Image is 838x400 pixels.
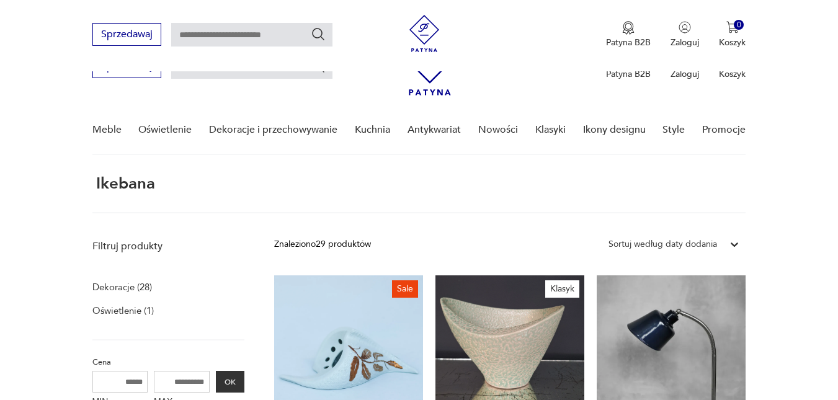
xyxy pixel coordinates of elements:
p: Cena [92,355,244,369]
a: Dekoracje (28) [92,278,152,296]
button: Zaloguj [671,21,699,48]
a: Nowości [478,106,518,154]
p: Patyna B2B [606,68,651,80]
p: Zaloguj [671,68,699,80]
div: Sortuj według daty dodania [608,238,717,251]
a: Meble [92,106,122,154]
a: Ikona medaluPatyna B2B [606,21,651,48]
p: Koszyk [719,68,746,80]
h1: ikebana [92,175,155,192]
p: Patyna B2B [606,37,651,48]
a: Promocje [702,106,746,154]
a: Kuchnia [355,106,390,154]
a: Sprzedawaj [92,31,161,40]
p: Zaloguj [671,37,699,48]
img: Ikona medalu [622,21,635,35]
a: Oświetlenie [138,106,192,154]
button: Patyna B2B [606,21,651,48]
img: Ikona koszyka [726,21,739,33]
img: Ikonka użytkownika [679,21,691,33]
img: Patyna - sklep z meblami i dekoracjami vintage [406,15,443,52]
a: Dekoracje i przechowywanie [209,106,337,154]
a: Style [662,106,685,154]
a: Oświetlenie (1) [92,302,154,319]
p: Koszyk [719,37,746,48]
button: Sprzedawaj [92,23,161,46]
button: 0Koszyk [719,21,746,48]
button: Szukaj [311,27,326,42]
div: 0 [734,20,744,30]
a: Klasyki [535,106,566,154]
div: Znaleziono 29 produktów [274,238,371,251]
a: Sprzedawaj [92,63,161,72]
a: Ikony designu [583,106,646,154]
a: Antykwariat [408,106,461,154]
p: Filtruj produkty [92,239,244,253]
button: OK [216,371,244,393]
